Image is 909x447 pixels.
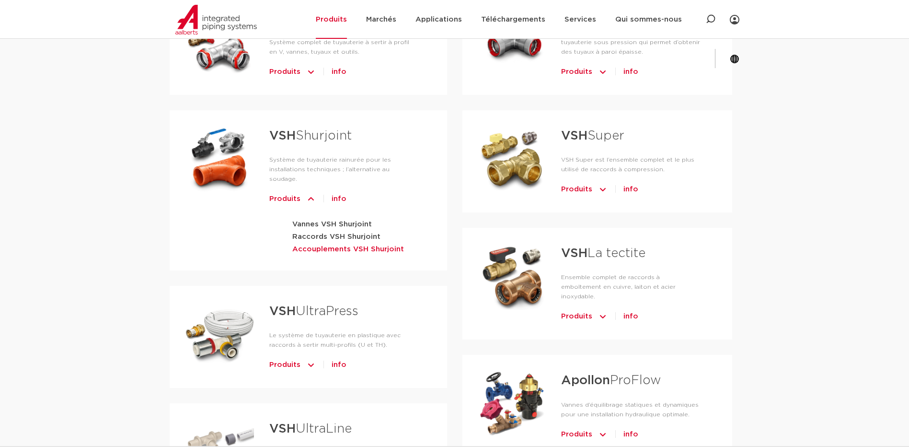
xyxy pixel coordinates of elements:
[623,309,638,324] a: info
[332,357,346,373] a: info
[269,423,296,435] strong: VSH
[561,182,592,197] span: Produits
[269,357,300,373] span: Produits
[269,218,416,231] a: Vannes VSH Shurjoint
[598,427,608,442] img: icon-chevron-up-1.svg
[292,218,372,230] strong: Vannes VSH Shurjoint
[561,247,587,259] strong: VSH
[269,423,352,435] a: VSHUltraLine
[269,243,416,255] a: Accouplements VSH Shurjoint
[561,129,587,142] strong: VSH
[623,427,638,442] a: info
[306,191,316,207] img: icon-chevron-up-1.svg
[561,374,661,387] a: ApollonProFlow
[269,305,358,318] a: VSHUltraPress
[269,129,296,142] strong: VSH
[269,129,352,142] a: VSHShurjoint
[306,357,316,373] img: icon-chevron-up-1.svg
[561,129,624,142] a: VSHSuper
[269,155,416,184] p: Système de tuyauterie rainurée pour les installations techniques ; l’alternative au soudage.
[269,305,296,318] strong: VSH
[561,155,701,174] p: VSH Super est l’ensemble complet et le plus utilisé de raccords à compression.
[598,309,608,324] img: icon-chevron-up-1.svg
[292,231,380,243] strong: Raccords VSH Shurjoint
[598,182,608,197] img: icon-chevron-up-1.svg
[561,427,592,442] span: Produits
[269,330,416,350] p: Le système de tuyauterie en plastique avec raccords à sertir multi-profils (U et TH).
[561,374,610,387] strong: Apollon
[561,247,645,259] a: VSHLa tectite
[561,309,592,324] span: Produits
[561,400,701,419] p: Vannes d’équilibrage statiques et dynamiques pour une installation hydraulique optimale.
[269,191,300,207] span: Produits
[561,272,701,301] p: Ensemble complet de raccords à emboîtement en cuivre, laiton et acier inoxydable.
[623,182,638,197] a: info
[598,64,608,80] img: icon-chevron-up-1.svg
[292,243,404,255] strong: Accouplements VSH Shurjoint
[332,191,346,207] a: info
[269,231,416,243] a: Raccords VSH Shurjoint
[306,64,316,80] img: icon-chevron-up-1.svg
